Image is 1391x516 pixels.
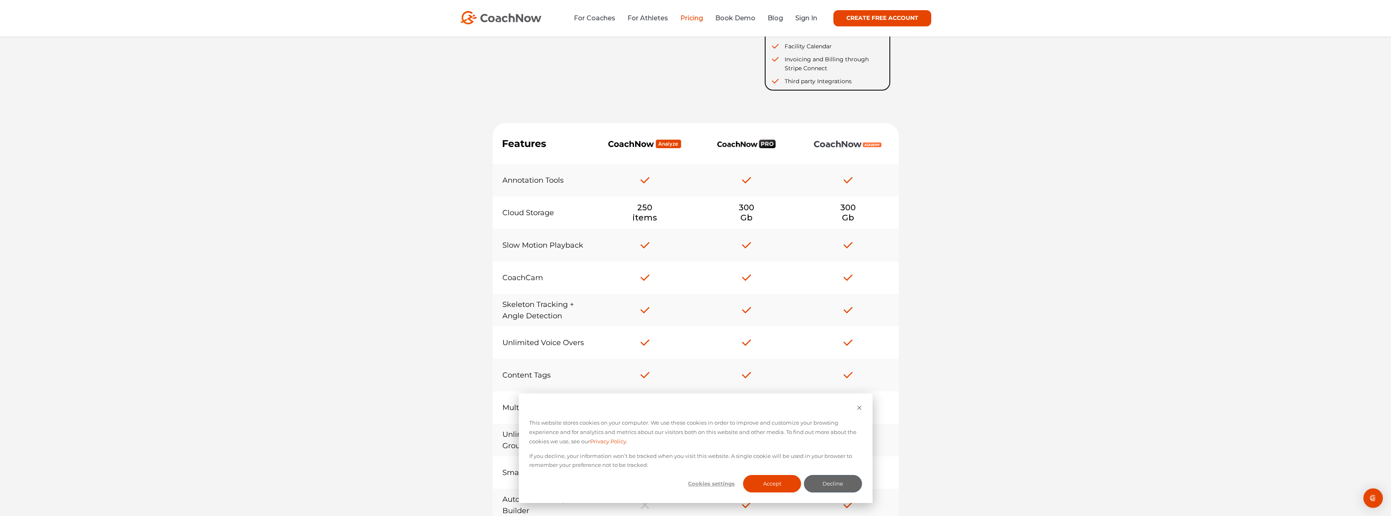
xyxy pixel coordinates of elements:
img: Check [740,304,753,317]
img: Check [638,304,651,317]
img: Check [638,369,651,382]
img: Check [842,336,855,349]
a: Sign In [795,14,817,22]
p: This website stores cookies on your computer. We use these cookies in order to improve and custom... [529,418,862,446]
p: If you decline, your information won’t be tracked when you visit this website. A single cookie wi... [529,451,862,470]
a: Blog [768,14,783,22]
img: Check [638,174,651,187]
img: Academy.png [813,140,882,148]
div: Skeleton Tracking + Angle Detection [493,294,594,326]
a: Pricing [680,14,703,22]
li: Invoicing and Billing through Stripe Connect [770,55,883,73]
a: Book Demo [715,14,755,22]
img: academy.png [717,140,776,148]
img: Check [740,499,753,512]
li: Facility Calendar [770,42,883,51]
img: Check [842,304,855,317]
div: Open Intercom Messenger [1363,488,1383,508]
div: Unlimited Spaces and Groups [493,424,594,456]
img: close [638,499,651,512]
a: CREATE FREE ACCOUNT [833,10,931,26]
img: Check [740,336,753,349]
a: For Coaches [574,14,615,22]
button: Decline [804,475,862,492]
div: 250 items [594,203,696,223]
span: Features [502,138,546,149]
img: Check [842,369,855,382]
img: Check [842,271,855,284]
img: Check [740,239,753,252]
li: Third party Integrations [770,77,883,86]
div: CoachCam [493,267,594,288]
img: Check [842,499,855,512]
button: Cookies settings [682,475,740,492]
div: Content Tags [493,365,594,386]
div: Unlimited Voice Overs [493,332,594,353]
li: Integrated Session Scheduling [770,29,883,38]
button: Dismiss cookie banner [857,404,862,413]
button: Accept [743,475,801,492]
div: Cookie banner [519,393,872,503]
img: Check [638,239,651,252]
img: Check [740,369,753,382]
img: Check [740,174,753,187]
img: Check [842,239,855,252]
div: Cloud Storage [493,202,594,223]
img: Check [740,271,753,284]
div: Annotation Tools [493,170,594,191]
a: Privacy Policy [590,437,626,446]
img: CoachNow Logo [460,11,541,24]
div: Smart Lists [493,462,594,483]
div: 300 Gb [797,198,899,228]
div: Slow Motion Playback [493,235,594,256]
img: NEW PLAN [608,139,681,148]
img: Check [638,271,651,284]
a: For Athletes [627,14,668,22]
img: Check [638,336,651,349]
div: 300 Gb [696,198,797,228]
img: Check [842,174,855,187]
div: MultiCam [493,397,594,418]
